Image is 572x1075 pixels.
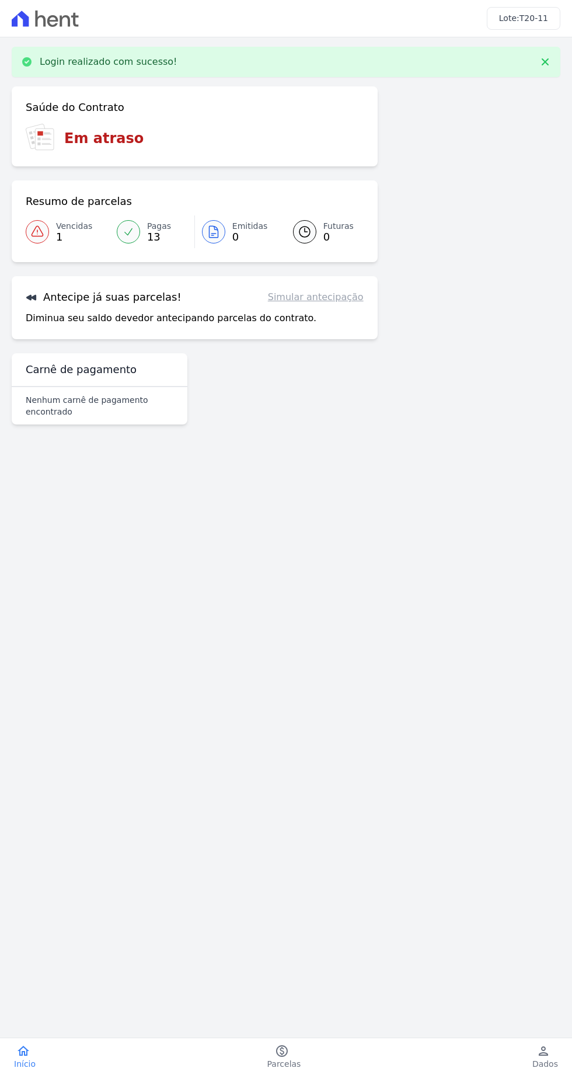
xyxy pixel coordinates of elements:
i: home [16,1044,30,1058]
span: Pagas [147,220,171,232]
i: paid [275,1044,289,1058]
h3: Em atraso [64,128,144,149]
span: Parcelas [267,1058,301,1070]
p: Nenhum carnê de pagamento encontrado [26,394,173,418]
span: T20-11 [519,13,548,23]
a: Simular antecipação [268,290,364,304]
h3: Antecipe já suas parcelas! [26,290,182,304]
span: 0 [323,232,354,242]
span: 1 [56,232,92,242]
a: Futuras 0 [279,215,364,248]
a: paidParcelas [253,1044,315,1070]
a: personDados [518,1044,572,1070]
p: Login realizado com sucesso! [40,56,177,68]
span: Vencidas [56,220,92,232]
span: Dados [532,1058,558,1070]
i: person [536,1044,550,1058]
h3: Resumo de parcelas [26,194,132,208]
a: Emitidas 0 [195,215,279,248]
span: 13 [147,232,171,242]
h3: Lote: [499,12,548,25]
span: Futuras [323,220,354,232]
span: Emitidas [232,220,268,232]
h3: Saúde do Contrato [26,100,124,114]
h3: Carnê de pagamento [26,363,137,377]
a: Pagas 13 [110,215,194,248]
span: 0 [232,232,268,242]
a: Vencidas 1 [26,215,110,248]
span: Início [14,1058,36,1070]
p: Diminua seu saldo devedor antecipando parcelas do contrato. [26,311,316,325]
